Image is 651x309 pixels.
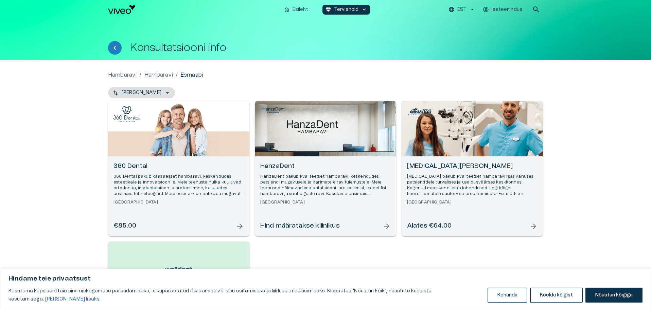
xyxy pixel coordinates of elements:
[281,5,312,15] button: homeEsileht
[8,287,482,303] p: Kasutame küpsiseid teie sirvimiskogemuse parandamiseks, isikupärastatud reklaamide või sisu esita...
[113,174,244,197] p: 360 Dental pakub kaasaegset hambaravi, keskendudes esteetikale ja innovatsioonile. Meie teenuste ...
[488,288,527,303] button: Kohanda
[402,101,543,236] a: Open selected supplier available booking dates
[293,6,308,13] p: Esileht
[407,174,538,197] p: [MEDICAL_DATA] pakub kvaliteetset hambaravi igas vanuses patsientidele turvalises ja usaldusväärs...
[532,5,540,14] span: search
[113,221,136,231] h6: €85.00
[530,288,583,303] button: Keeldu kõigist
[108,41,122,55] button: Tagasi
[492,6,522,13] p: Iseteenindus
[260,199,391,205] h6: [GEOGRAPHIC_DATA]
[322,5,370,15] button: ecg_heartTervishoidkeyboard_arrow_down
[113,199,244,205] h6: [GEOGRAPHIC_DATA]
[113,162,244,171] h6: 360 Dental
[407,106,434,117] img: Maxilla Hambakliinik logo
[260,174,391,197] p: HanzaDent pakub kvaliteetset hambaravi, keskendudes patsiendi mugavusele ja parimatele ravitulemu...
[45,296,100,302] a: Loe lisaks
[236,222,244,230] span: arrow_forward
[255,101,396,236] a: Open selected supplier available booking dates
[447,5,476,15] button: EST
[407,221,452,231] h6: Alates €64.00
[108,87,175,98] button: [PERSON_NAME]
[130,42,226,54] h1: Konsultatsiooni info
[361,6,367,13] span: keyboard_arrow_down
[482,5,524,15] button: Iseteenindus
[176,71,178,79] p: /
[529,222,538,230] span: arrow_forward
[122,89,161,96] p: [PERSON_NAME]
[325,6,331,13] span: ecg_heart
[383,222,391,230] span: arrow_forward
[108,101,249,236] a: Open selected supplier available booking dates
[144,71,173,79] a: Hambaravi
[407,162,538,171] h6: [MEDICAL_DATA][PERSON_NAME]
[260,106,287,115] img: HanzaDent logo
[165,264,192,275] img: Welldent Hambakliinik logo
[407,199,538,205] h6: [GEOGRAPHIC_DATA]
[108,71,137,79] a: Hambaravi
[113,106,140,122] img: 360 Dental logo
[108,5,278,14] a: Navigate to homepage
[180,71,203,79] p: Esmaabi
[334,6,359,13] p: Tervishoid
[260,162,391,171] h6: HanzaDent
[108,5,135,14] img: Viveo logo
[457,6,467,13] p: EST
[260,221,340,231] h6: Hind määratakse kliinikus
[8,275,643,283] p: Hindame teie privaatsust
[284,6,290,13] span: home
[139,71,141,79] p: /
[529,3,543,16] button: open search modal
[585,288,643,303] button: Nõustun kõigiga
